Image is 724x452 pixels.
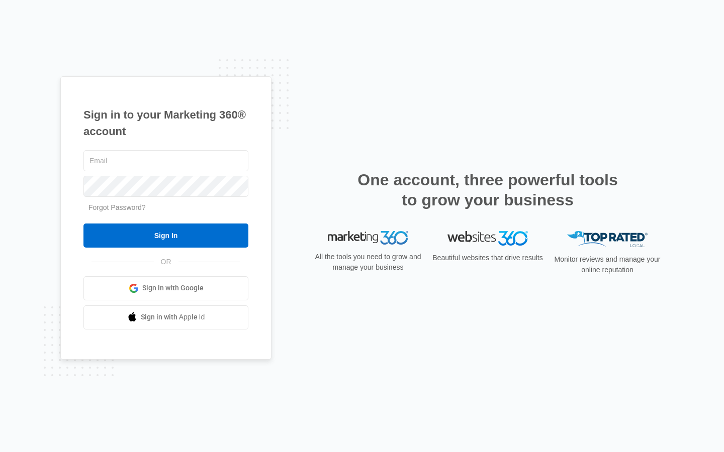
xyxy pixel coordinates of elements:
[431,253,544,263] p: Beautiful websites that drive results
[328,231,408,245] img: Marketing 360
[567,231,648,248] img: Top Rated Local
[83,276,248,300] a: Sign in with Google
[551,254,664,275] p: Monitor reviews and manage your online reputation
[142,283,204,293] span: Sign in with Google
[141,312,205,322] span: Sign in with Apple Id
[154,257,178,267] span: OR
[447,231,528,246] img: Websites 360
[354,170,621,210] h2: One account, three powerful tools to grow your business
[88,203,146,211] a: Forgot Password?
[83,305,248,329] a: Sign in with Apple Id
[83,106,248,140] h1: Sign in to your Marketing 360® account
[312,252,424,273] p: All the tools you need to grow and manage your business
[83,223,248,248] input: Sign In
[83,150,248,171] input: Email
